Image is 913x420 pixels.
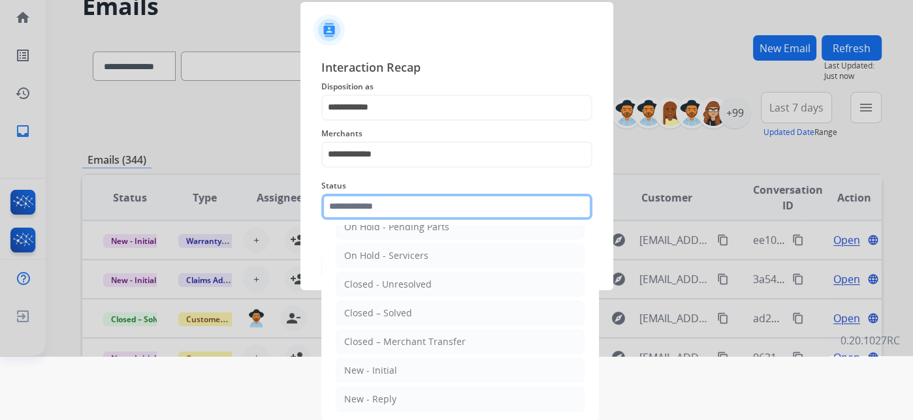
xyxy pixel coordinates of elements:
[321,58,592,79] span: Interaction Recap
[344,335,466,348] div: Closed – Merchant Transfer
[344,393,396,406] div: New - Reply
[841,333,900,348] p: 0.20.1027RC
[321,126,592,142] span: Merchants
[321,79,592,95] span: Disposition as
[344,220,449,233] div: On Hold - Pending Parts
[313,14,345,46] img: contactIcon
[344,364,397,377] div: New - Initial
[344,249,428,262] div: On Hold - Servicers
[344,307,412,320] div: Closed – Solved
[321,178,592,194] span: Status
[344,278,432,291] div: Closed - Unresolved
